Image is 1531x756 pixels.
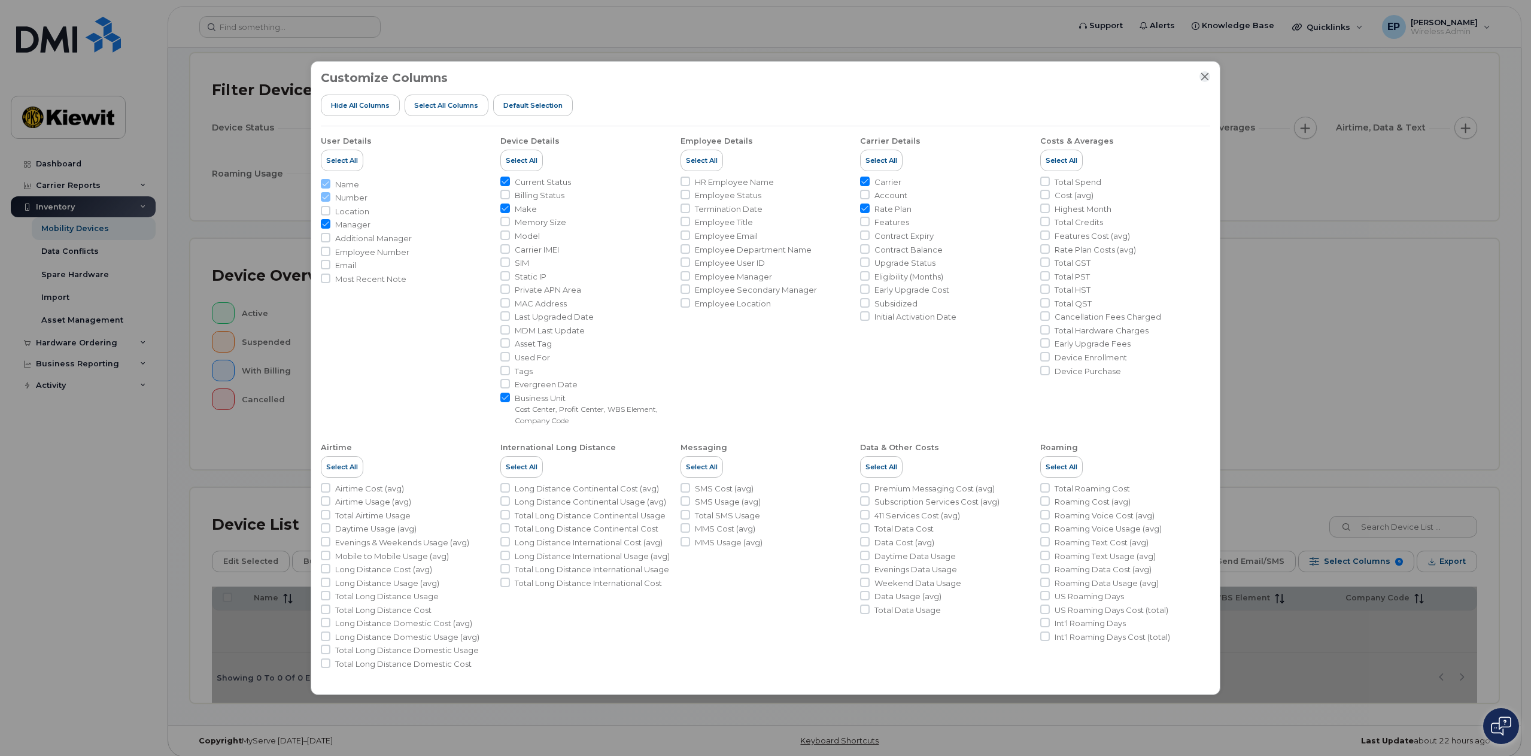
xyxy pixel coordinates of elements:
[1055,366,1121,377] span: Device Purchase
[695,537,763,548] span: MMS Usage (avg)
[874,217,909,228] span: Features
[515,496,666,508] span: Long Distance Continental Usage (avg)
[874,578,961,589] span: Weekend Data Usage
[1055,217,1103,228] span: Total Credits
[335,537,469,548] span: Evenings & Weekends Usage (avg)
[515,271,546,283] span: Static IP
[695,483,754,494] span: SMS Cost (avg)
[515,352,550,363] span: Used For
[874,271,943,283] span: Eligibility (Months)
[335,206,369,217] span: Location
[874,564,957,575] span: Evenings Data Usage
[515,393,670,404] span: Business Unit
[695,204,763,215] span: Termination Date
[515,204,537,215] span: Make
[335,510,411,521] span: Total Airtime Usage
[695,177,774,188] span: HR Employee Name
[515,379,578,390] span: Evergreen Date
[874,537,934,548] span: Data Cost (avg)
[1055,483,1130,494] span: Total Roaming Cost
[326,462,358,472] span: Select All
[874,204,912,215] span: Rate Plan
[1055,591,1124,602] span: US Roaming Days
[874,483,995,494] span: Premium Messaging Cost (avg)
[321,150,363,171] button: Select All
[874,177,901,188] span: Carrier
[695,244,812,256] span: Employee Department Name
[1055,311,1161,323] span: Cancellation Fees Charged
[695,230,758,242] span: Employee Email
[1055,298,1092,309] span: Total QST
[500,150,543,171] button: Select All
[874,257,935,269] span: Upgrade Status
[695,284,817,296] span: Employee Secondary Manager
[503,101,563,110] span: Default Selection
[1055,551,1156,562] span: Roaming Text Usage (avg)
[1055,204,1111,215] span: Highest Month
[331,101,390,110] span: Hide All Columns
[515,298,567,309] span: MAC Address
[865,156,897,165] span: Select All
[1040,456,1083,478] button: Select All
[1055,257,1090,269] span: Total GST
[1055,537,1149,548] span: Roaming Text Cost (avg)
[335,523,417,535] span: Daytime Usage (avg)
[515,483,659,494] span: Long Distance Continental Cost (avg)
[515,405,658,425] small: Cost Center, Profit Center, WBS Element, Company Code
[681,456,723,478] button: Select All
[860,456,903,478] button: Select All
[335,233,412,244] span: Additional Manager
[874,190,907,201] span: Account
[874,496,1000,508] span: Subscription Services Cost (avg)
[1055,578,1159,589] span: Roaming Data Usage (avg)
[860,442,939,453] div: Data & Other Costs
[1055,564,1152,575] span: Roaming Data Cost (avg)
[874,551,956,562] span: Daytime Data Usage
[681,136,753,147] div: Employee Details
[335,274,406,285] span: Most Recent Note
[515,244,559,256] span: Carrier IMEI
[874,510,960,521] span: 411 Services Cost (avg)
[335,260,356,271] span: Email
[874,230,934,242] span: Contract Expiry
[506,156,537,165] span: Select All
[515,284,581,296] span: Private APN Area
[681,442,727,453] div: Messaging
[321,456,363,478] button: Select All
[1055,177,1101,188] span: Total Spend
[500,456,543,478] button: Select All
[1040,136,1114,147] div: Costs & Averages
[865,462,897,472] span: Select All
[335,551,449,562] span: Mobile to Mobile Usage (avg)
[860,136,921,147] div: Carrier Details
[1046,156,1077,165] span: Select All
[695,271,772,283] span: Employee Manager
[335,631,479,643] span: Long Distance Domestic Usage (avg)
[874,298,918,309] span: Subsidized
[335,496,411,508] span: Airtime Usage (avg)
[681,150,723,171] button: Select All
[515,190,564,201] span: Billing Status
[335,605,432,616] span: Total Long Distance Cost
[1055,496,1131,508] span: Roaming Cost (avg)
[1055,523,1162,535] span: Roaming Voice Usage (avg)
[695,510,760,521] span: Total SMS Usage
[1040,150,1083,171] button: Select All
[515,366,533,377] span: Tags
[1055,230,1130,242] span: Features Cost (avg)
[1491,716,1511,736] img: Open chat
[493,95,573,116] button: Default Selection
[335,564,432,575] span: Long Distance Cost (avg)
[335,483,404,494] span: Airtime Cost (avg)
[321,136,372,147] div: User Details
[335,591,439,602] span: Total Long Distance Usage
[515,537,663,548] span: Long Distance International Cost (avg)
[874,311,956,323] span: Initial Activation Date
[405,95,489,116] button: Select all Columns
[515,325,585,336] span: MDM Last Update
[1055,605,1168,616] span: US Roaming Days Cost (total)
[874,284,949,296] span: Early Upgrade Cost
[1055,284,1090,296] span: Total HST
[335,179,359,190] span: Name
[695,298,771,309] span: Employee Location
